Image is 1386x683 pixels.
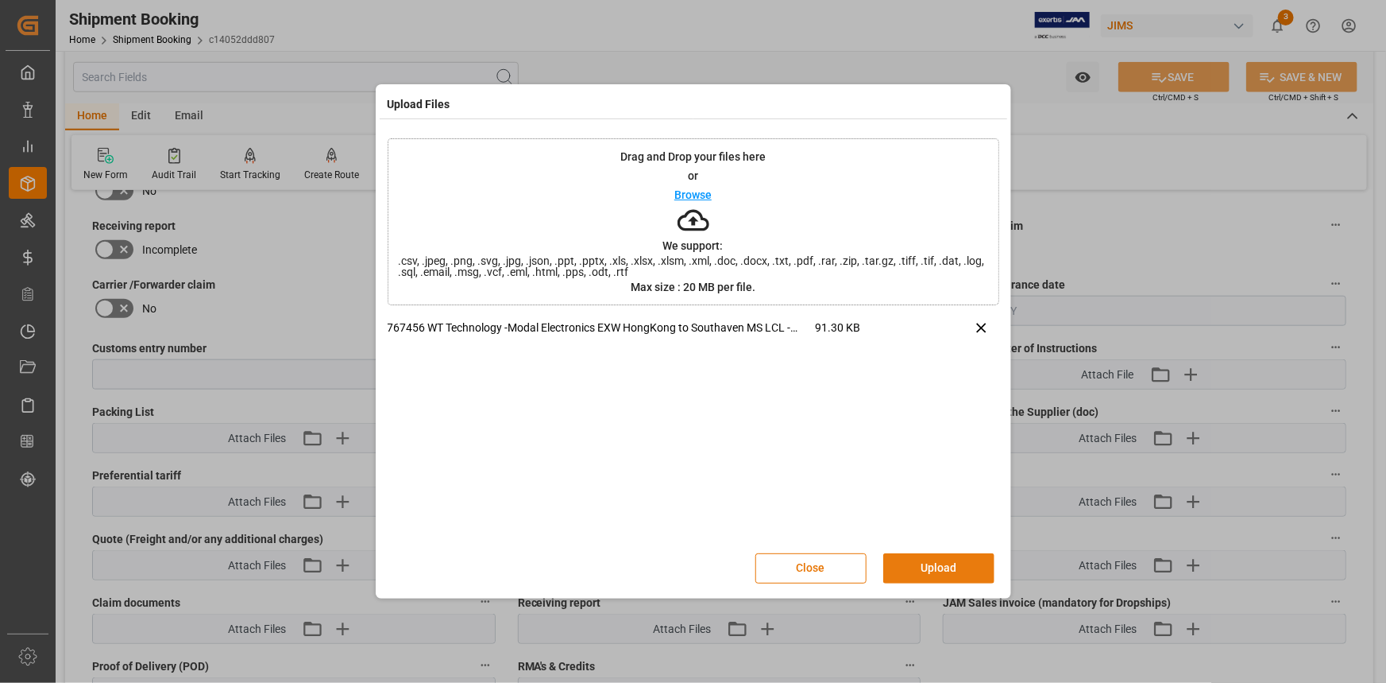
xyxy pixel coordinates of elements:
[620,151,766,162] p: Drag and Drop your files here
[388,138,999,305] div: Drag and Drop your files hereorBrowseWe support:.csv, .jpeg, .png, .svg, .jpg, .json, .ppt, .pptx...
[755,553,867,584] button: Close
[388,96,450,113] h4: Upload Files
[674,189,712,200] p: Browse
[388,255,998,277] span: .csv, .jpeg, .png, .svg, .jpg, .json, .ppt, .pptx, .xls, .xlsx, .xlsm, .xml, .doc, .docx, .txt, ....
[388,320,816,336] p: 767456 WT Technology -Modal Electronics EXW HongKong to Southaven MS LCL -KN.docx
[688,170,698,181] p: or
[663,240,724,251] p: We support:
[631,281,755,293] p: Max size : 20 MB per file.
[883,553,994,584] button: Upload
[816,320,924,347] span: 91.30 KB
